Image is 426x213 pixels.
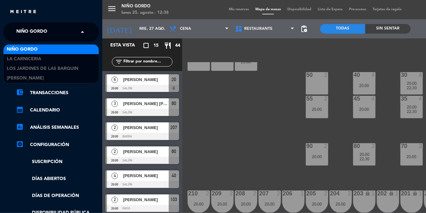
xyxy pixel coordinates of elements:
a: assessmentANÁLISIS SEMANALES [16,124,99,131]
i: filter_list [115,58,123,66]
i: crop_square [142,42,150,49]
span: 103 [171,196,177,203]
span: 80 [172,100,176,107]
span: 3 [112,101,118,107]
img: MEITRE [10,10,37,14]
span: 40 [172,172,176,179]
span: Niño Gordo [16,25,47,39]
span: 2 [112,197,118,203]
span: 2 [112,149,118,155]
i: account_balance_wallet [16,88,24,96]
span: [PERSON_NAME] [123,196,169,203]
span: Los jardines de las barquin [7,65,78,72]
span: La Carniceria [7,55,41,63]
span: 44 [175,42,180,49]
input: Filtrar por nombre... [123,58,172,65]
span: 20 [172,76,176,83]
a: account_balance_walletTransacciones [16,89,99,97]
span: 60 [172,148,176,155]
span: [PERSON_NAME] [123,76,169,83]
span: [PERSON_NAME] [PERSON_NAME] [123,100,169,107]
a: calendar_monthCalendario [16,106,99,114]
span: Niño Gordo [7,46,38,53]
i: assessment [16,123,24,131]
a: Días de Operación [16,192,99,200]
span: [PERSON_NAME] [123,172,169,179]
span: 2 [112,125,118,131]
div: Esta vista [105,42,148,49]
i: calendar_month [16,106,24,113]
a: Configuración [16,141,99,149]
a: Suscripción [16,158,99,166]
span: [PERSON_NAME] [123,148,169,155]
span: pending_actions [300,25,308,33]
i: settings_applications [16,140,24,148]
span: 15 [153,42,159,49]
span: 207 [171,124,177,131]
span: 6 [112,77,118,83]
span: [PERSON_NAME] [123,124,169,131]
span: [PERSON_NAME] [7,75,44,82]
a: Días abiertos [16,175,99,183]
i: restaurant [164,42,172,49]
span: 4 [112,173,118,179]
